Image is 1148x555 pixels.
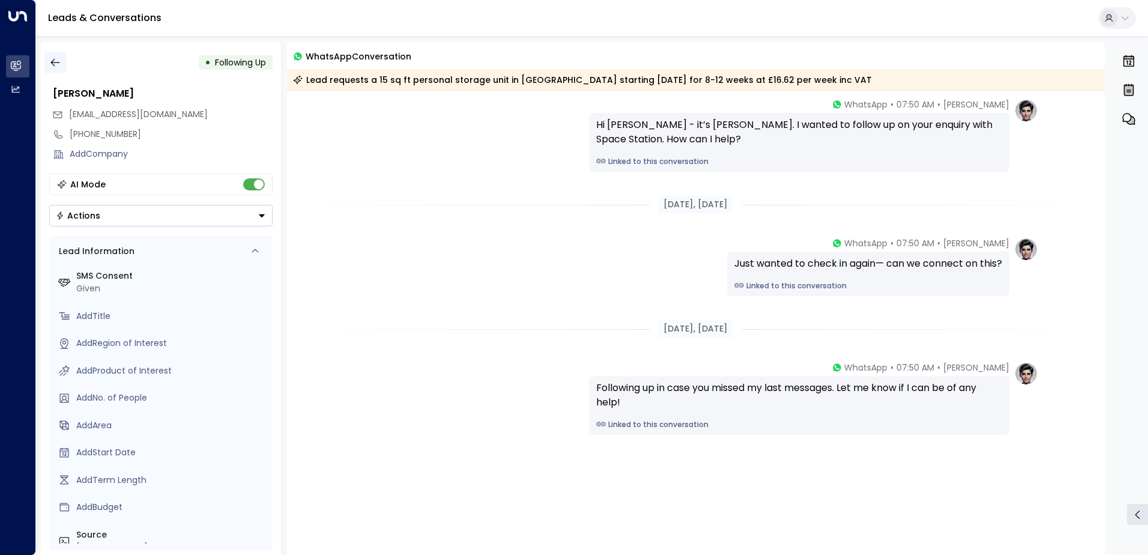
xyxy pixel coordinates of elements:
[596,419,1002,430] a: Linked to this conversation
[69,108,208,120] span: [EMAIL_ADDRESS][DOMAIN_NAME]
[76,310,268,323] div: AddTitle
[943,237,1009,249] span: [PERSON_NAME]
[734,281,1002,291] a: Linked to this conversation
[596,381,1002,410] div: Following up in case you missed my last messages. Let me know if I can be of any help!
[76,392,268,404] div: AddNo. of People
[76,365,268,377] div: AddProduct of Interest
[49,205,273,226] button: Actions
[293,74,872,86] div: Lead requests a 15 sq ft personal storage unit in [GEOGRAPHIC_DATA] starting [DATE] for 8-12 week...
[896,362,934,374] span: 07:50 AM
[76,282,268,295] div: Given
[943,362,1009,374] span: [PERSON_NAME]
[76,529,268,541] label: Source
[49,205,273,226] div: Button group with a nested menu
[76,446,268,459] div: AddStart Date
[844,362,887,374] span: WhatsApp
[937,99,940,111] span: •
[1014,99,1038,123] img: profile-logo.png
[844,237,887,249] span: WhatsApp
[48,11,162,25] a: Leads & Conversations
[70,128,273,141] div: [PHONE_NUMBER]
[76,337,268,350] div: AddRegion of Interest
[70,178,106,190] div: AI Mode
[76,270,268,282] label: SMS Consent
[76,474,268,487] div: AddTerm Length
[53,86,273,101] div: [PERSON_NAME]
[844,99,887,111] span: WhatsApp
[56,210,100,221] div: Actions
[1014,237,1038,261] img: profile-logo.png
[937,362,940,374] span: •
[76,541,268,554] div: [PHONE_NUMBER]
[70,148,273,160] div: AddCompany
[1014,362,1038,386] img: profile-logo.png
[659,196,733,213] div: [DATE], [DATE]
[205,52,211,73] div: •
[55,245,134,258] div: Lead Information
[659,320,733,338] div: [DATE], [DATE]
[896,99,934,111] span: 07:50 AM
[76,419,268,432] div: AddArea
[215,56,266,68] span: Following Up
[937,237,940,249] span: •
[890,362,893,374] span: •
[734,256,1002,271] div: Just wanted to check in again— can we connect on this?
[896,237,934,249] span: 07:50 AM
[596,156,1002,167] a: Linked to this conversation
[306,49,411,63] span: WhatsApp Conversation
[76,501,268,514] div: AddBudget
[69,108,208,121] span: inresponse23@outlook.com
[890,99,893,111] span: •
[890,237,893,249] span: •
[596,118,1002,147] div: Hi [PERSON_NAME] - it’s [PERSON_NAME]. I wanted to follow up on your enquiry with Space Station. ...
[943,99,1009,111] span: [PERSON_NAME]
